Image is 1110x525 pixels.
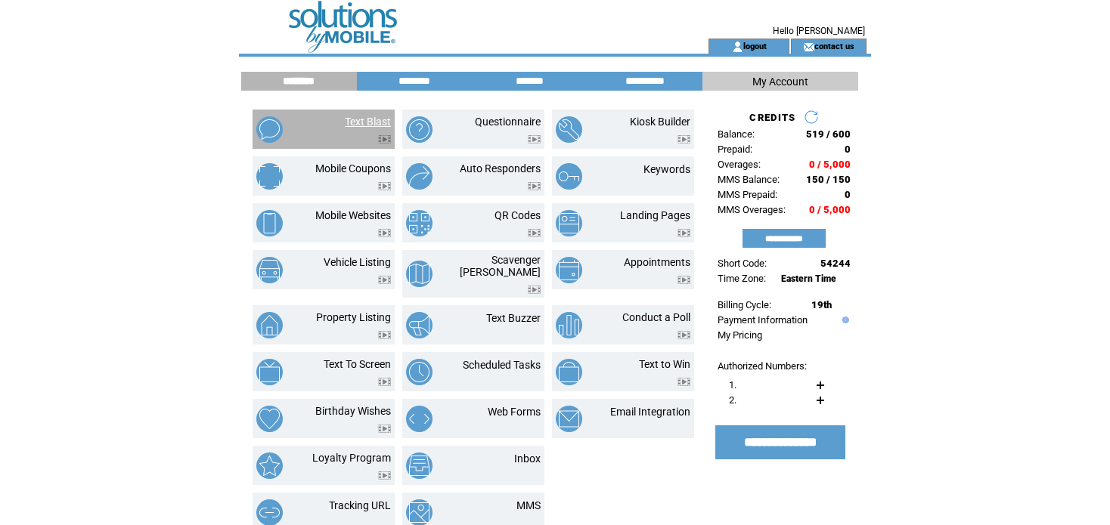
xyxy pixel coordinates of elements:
img: birthday-wishes.png [256,406,283,432]
img: video.png [528,135,541,144]
img: web-forms.png [406,406,433,432]
span: Overages: [718,159,761,170]
img: video.png [378,182,391,190]
img: video.png [378,229,391,237]
img: appointments.png [556,257,582,283]
img: auto-responders.png [406,163,433,190]
img: vehicle-listing.png [256,257,283,283]
a: Text to Win [639,358,690,370]
img: loyalty-program.png [256,452,283,479]
span: 1. [729,379,736,391]
span: Prepaid: [718,144,752,155]
img: kiosk-builder.png [556,116,582,143]
a: contact us [814,41,854,51]
span: 2. [729,394,736,406]
a: Property Listing [316,311,391,323]
a: Keywords [643,163,690,175]
a: Questionnaire [475,116,541,128]
span: Eastern Time [781,273,836,284]
span: CREDITS [749,112,795,123]
img: video.png [378,331,391,339]
span: Time Zone: [718,273,766,284]
a: My Pricing [718,329,762,341]
img: video.png [677,229,690,237]
a: Landing Pages [620,209,690,221]
span: Hello [PERSON_NAME] [773,26,865,36]
a: Text Buzzer [486,312,541,324]
img: video.png [677,378,690,386]
span: 519 / 600 [806,128,851,140]
img: email-integration.png [556,406,582,432]
img: scheduled-tasks.png [406,359,433,385]
a: Birthday Wishes [315,405,391,417]
span: 0 [845,144,851,155]
img: text-buzzer.png [406,312,433,338]
img: video.png [378,471,391,480]
img: text-blast.png [256,116,283,143]
img: help.gif [839,317,849,323]
img: inbox.png [406,452,433,479]
a: Conduct a Poll [622,311,690,323]
a: Text To Screen [324,358,391,370]
a: Vehicle Listing [324,256,391,268]
img: video.png [677,276,690,284]
span: My Account [752,76,808,88]
a: Mobile Websites [315,209,391,221]
a: Mobile Coupons [315,162,391,174]
span: Authorized Numbers: [718,360,807,372]
a: Scheduled Tasks [463,359,541,371]
span: 0 / 5,000 [809,159,851,170]
img: account_icon.gif [732,41,743,53]
img: video.png [378,425,391,433]
img: mobile-coupons.png [256,163,283,190]
img: video.png [378,378,391,386]
img: video.png [677,331,690,339]
img: video.png [528,229,541,237]
span: 0 [845,189,851,200]
img: video.png [677,135,690,144]
a: Text Blast [345,116,391,128]
a: Kiosk Builder [630,116,690,128]
span: 150 / 150 [806,174,851,185]
img: video.png [378,276,391,284]
img: qr-codes.png [406,210,433,236]
a: Loyalty Program [312,452,391,464]
a: Scavenger [PERSON_NAME] [460,254,541,278]
a: Web Forms [488,406,541,418]
a: QR Codes [495,209,541,221]
span: Billing Cycle: [718,299,771,310]
img: video.png [378,135,391,144]
span: MMS Balance: [718,174,780,185]
img: text-to-screen.png [256,359,283,385]
img: property-listing.png [256,312,283,338]
img: text-to-win.png [556,359,582,385]
img: contact_us_icon.gif [803,41,814,53]
span: 0 / 5,000 [809,204,851,215]
span: 19th [811,299,832,310]
span: MMS Prepaid: [718,189,777,200]
a: Inbox [514,452,541,465]
img: questionnaire.png [406,116,433,143]
a: Appointments [624,256,690,268]
img: mobile-websites.png [256,210,283,236]
a: Auto Responders [460,162,541,174]
img: landing-pages.png [556,210,582,236]
a: MMS [516,499,541,511]
a: Email Integration [610,406,690,418]
img: conduct-a-poll.png [556,312,582,338]
a: Tracking URL [329,499,391,511]
img: video.png [528,182,541,190]
img: keywords.png [556,163,582,190]
span: 54244 [820,258,851,269]
span: MMS Overages: [718,204,786,215]
img: video.png [528,286,541,294]
img: scavenger-hunt.png [406,261,433,287]
a: logout [743,41,767,51]
span: Balance: [718,128,755,140]
span: Short Code: [718,258,767,269]
a: Payment Information [718,314,808,326]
